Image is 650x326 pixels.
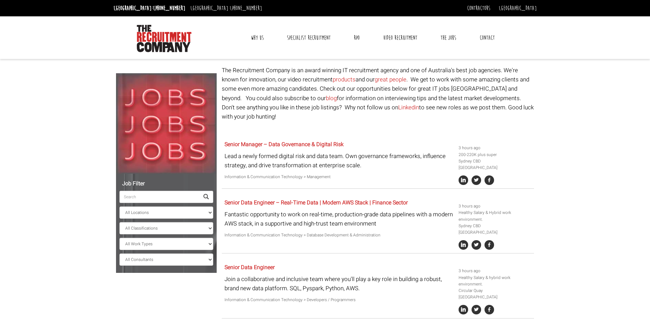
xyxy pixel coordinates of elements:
[189,3,264,14] li: [GEOGRAPHIC_DATA]:
[225,199,408,207] a: Senior Data Engineer – Real-Time Data | Modern AWS Stack | Finance Sector
[459,275,532,288] li: Healthy Salary & hybrid work environment.
[375,75,406,84] a: great people
[225,232,453,238] p: Information & Communication Technology > Database Development & Administration
[225,263,275,271] a: Senior Data Engineer
[459,158,532,171] li: Sydney CBD [GEOGRAPHIC_DATA]
[459,145,532,151] li: 3 hours ago
[459,209,532,222] li: Healthy Salary & Hybrid work environment.
[116,73,217,174] img: Jobs, Jobs, Jobs
[499,4,537,12] a: [GEOGRAPHIC_DATA]
[333,75,356,84] a: products
[349,29,365,46] a: RPO
[467,4,490,12] a: Contractors
[435,29,461,46] a: The Jobs
[225,297,453,303] p: Information & Communication Technology > Developers / Programmers
[459,152,532,158] li: 200-220K plus super
[225,174,453,180] p: Information & Communication Technology > Management
[112,3,187,14] li: [GEOGRAPHIC_DATA]:
[459,203,532,209] li: 3 hours ago
[225,152,453,170] p: Lead a newly formed digital risk and data team. Own governance frameworks, influence strategy, an...
[459,288,532,300] li: Circular Quay [GEOGRAPHIC_DATA]
[230,4,262,12] a: [PHONE_NUMBER]
[225,210,453,228] p: Fantastic opportunity to work on real-time, production-grade data pipelines with a modern AWS sta...
[459,223,532,236] li: Sydney CBD [GEOGRAPHIC_DATA]
[378,29,422,46] a: Video Recruitment
[119,191,199,203] input: Search
[246,29,269,46] a: Why Us
[225,140,344,149] a: Senior Manager – Data Governance & Digital Risk
[119,181,213,187] h5: Job Filter
[398,103,419,112] a: Linkedin
[459,268,532,274] li: 3 hours ago
[282,29,336,46] a: Specialist Recruitment
[225,275,453,293] p: Join a collaborative and inclusive team where you'll play a key role in building a robust, brand ...
[222,66,534,121] p: The Recruitment Company is an award winning IT recruitment agency and one of Australia's best job...
[475,29,500,46] a: Contact
[137,25,191,52] img: The Recruitment Company
[326,94,337,103] a: blog
[153,4,185,12] a: [PHONE_NUMBER]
